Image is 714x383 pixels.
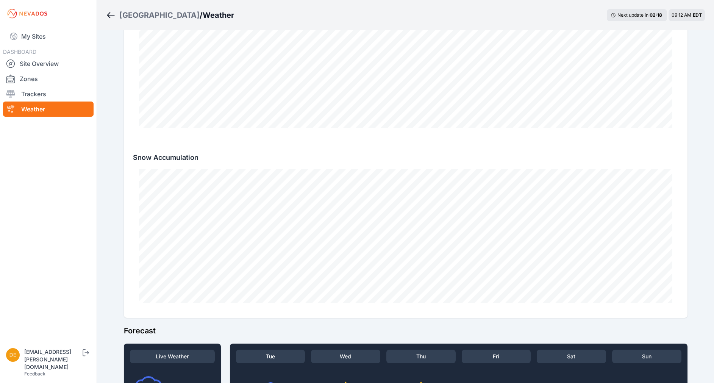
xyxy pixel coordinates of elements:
[130,350,215,363] h3: Live Weather
[106,5,234,25] nav: Breadcrumb
[3,102,94,117] a: Weather
[311,350,380,363] h3: Wed
[236,350,305,363] h3: Tue
[672,12,691,18] span: 09:12 AM
[650,12,663,18] div: 02 : 18
[462,350,531,363] h3: Fri
[612,350,681,363] h3: Sun
[386,350,456,363] h3: Thu
[24,371,45,377] a: Feedback
[124,325,687,336] h2: Forecast
[3,48,36,55] span: DASHBOARD
[124,143,687,163] div: Snow Accumulation
[617,12,648,18] span: Next update in
[200,10,203,20] span: /
[6,348,20,362] img: devin.martin@nevados.solar
[203,10,234,20] h3: Weather
[693,12,702,18] span: EDT
[537,350,606,363] h3: Sat
[3,27,94,45] a: My Sites
[6,8,48,20] img: Nevados
[3,56,94,71] a: Site Overview
[3,71,94,86] a: Zones
[24,348,81,371] div: [EMAIL_ADDRESS][PERSON_NAME][DOMAIN_NAME]
[3,86,94,102] a: Trackers
[119,10,200,20] a: [GEOGRAPHIC_DATA]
